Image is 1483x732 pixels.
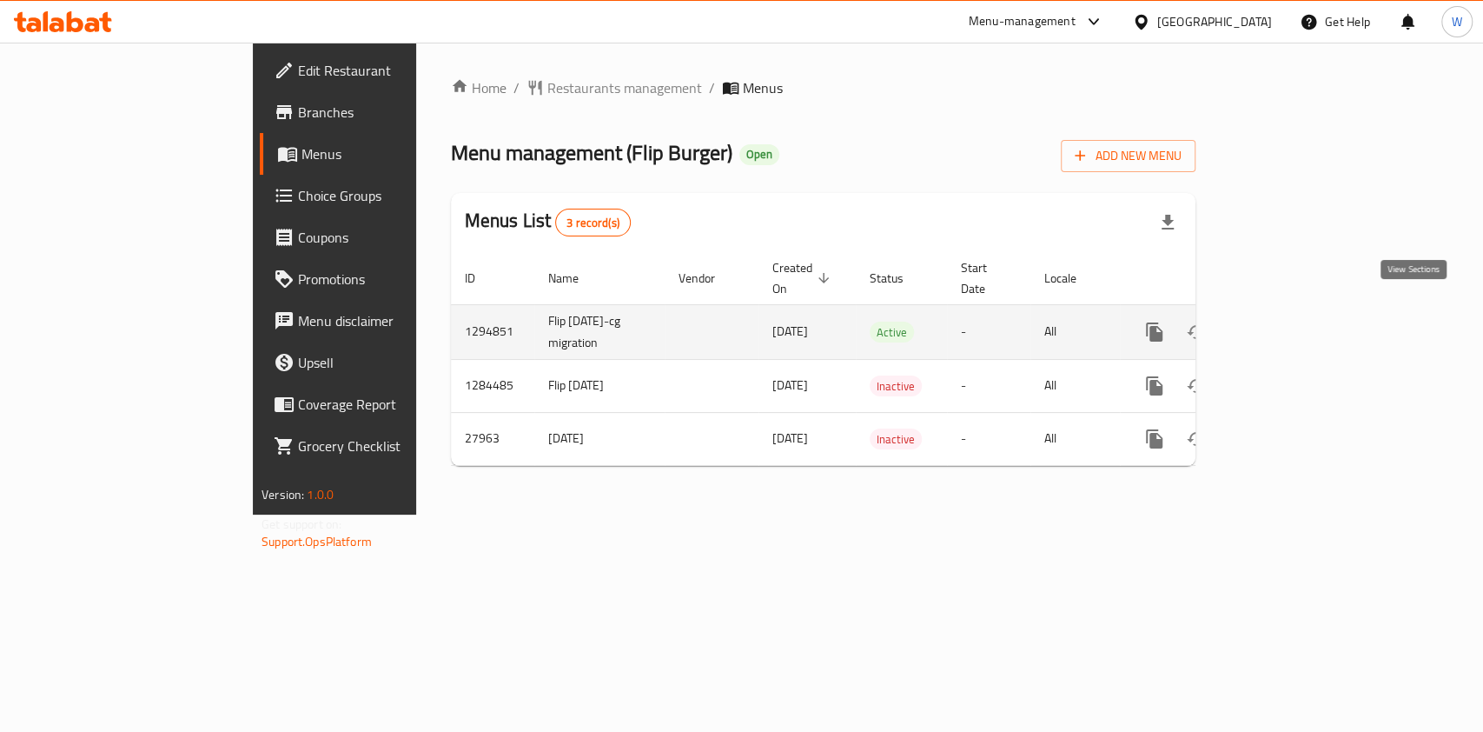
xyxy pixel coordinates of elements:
[451,77,1195,98] nav: breadcrumb
[451,252,1314,466] table: enhanced table
[451,133,732,172] span: Menu management ( Flip Burger )
[260,133,500,175] a: Menus
[260,50,500,91] a: Edit Restaurant
[743,77,783,98] span: Menus
[262,530,372,553] a: Support.OpsPlatform
[1452,12,1462,31] span: W
[870,429,922,449] span: Inactive
[772,257,835,299] span: Created On
[298,436,487,456] span: Grocery Checklist
[556,215,630,231] span: 3 record(s)
[1134,311,1175,353] button: more
[298,310,487,331] span: Menu disclaimer
[870,376,922,396] div: Inactive
[298,185,487,206] span: Choice Groups
[260,258,500,300] a: Promotions
[534,304,665,359] td: Flip [DATE]-cg migration
[772,427,808,449] span: [DATE]
[947,359,1030,412] td: -
[1134,365,1175,407] button: more
[1134,418,1175,460] button: more
[260,216,500,258] a: Coupons
[947,304,1030,359] td: -
[870,322,914,343] div: Active
[1120,252,1314,305] th: Actions
[548,268,601,289] span: Name
[739,144,779,165] div: Open
[260,175,500,216] a: Choice Groups
[1175,365,1217,407] button: Change Status
[1157,12,1272,31] div: [GEOGRAPHIC_DATA]
[870,323,914,343] span: Active
[307,483,334,506] span: 1.0.0
[260,425,500,467] a: Grocery Checklist
[260,91,500,133] a: Branches
[298,227,487,248] span: Coupons
[961,257,1010,299] span: Start Date
[260,300,500,342] a: Menu disclaimer
[262,483,304,506] span: Version:
[772,374,808,396] span: [DATE]
[301,143,487,164] span: Menus
[465,208,631,236] h2: Menus List
[298,60,487,81] span: Edit Restaurant
[870,268,926,289] span: Status
[1030,412,1120,465] td: All
[739,147,779,162] span: Open
[534,412,665,465] td: [DATE]
[1030,304,1120,359] td: All
[555,209,631,236] div: Total records count
[1061,140,1195,172] button: Add New Menu
[526,77,702,98] a: Restaurants management
[513,77,520,98] li: /
[260,342,500,383] a: Upsell
[969,11,1076,32] div: Menu-management
[465,268,498,289] span: ID
[262,513,341,536] span: Get support on:
[679,268,738,289] span: Vendor
[1175,311,1217,353] button: Change Status
[298,352,487,373] span: Upsell
[298,394,487,415] span: Coverage Report
[298,269,487,289] span: Promotions
[1030,359,1120,412] td: All
[870,429,922,449] div: Inactive
[1147,202,1188,243] div: Export file
[1075,145,1182,167] span: Add New Menu
[534,359,665,412] td: Flip [DATE]
[547,77,702,98] span: Restaurants management
[709,77,715,98] li: /
[947,412,1030,465] td: -
[1044,268,1099,289] span: Locale
[772,320,808,343] span: [DATE]
[870,376,922,396] span: Inactive
[260,383,500,425] a: Coverage Report
[298,102,487,123] span: Branches
[1175,418,1217,460] button: Change Status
